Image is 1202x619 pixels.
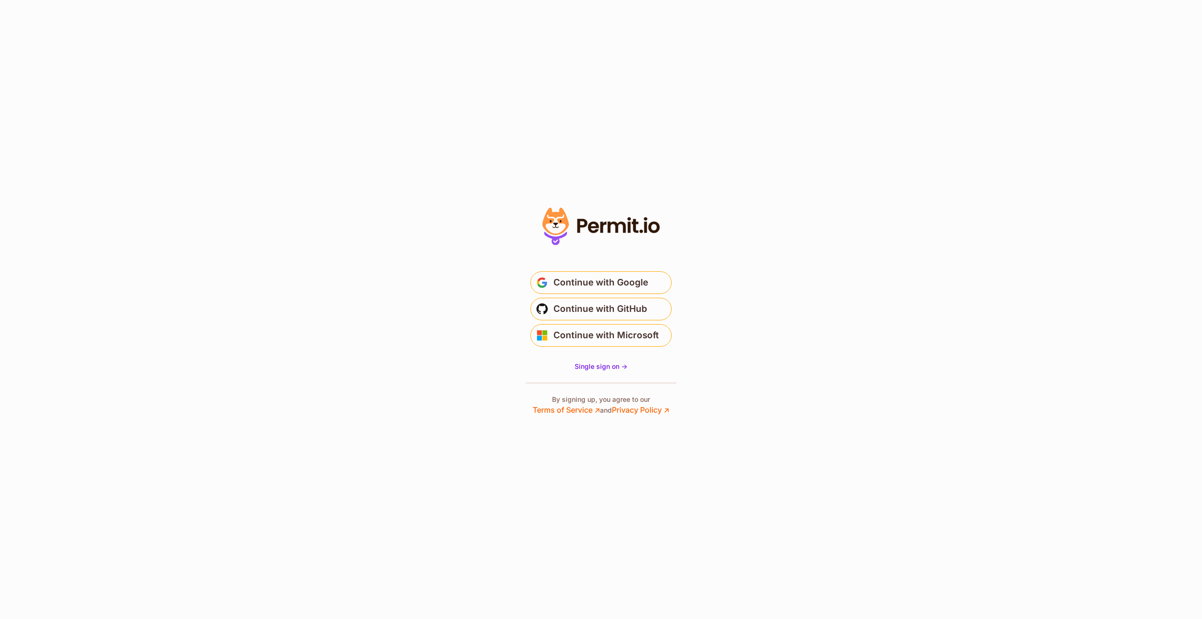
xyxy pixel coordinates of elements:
[530,298,672,320] button: Continue with GitHub
[553,328,659,343] span: Continue with Microsoft
[553,275,648,290] span: Continue with Google
[533,395,669,415] p: By signing up, you agree to our and
[612,405,669,415] a: Privacy Policy ↗
[533,405,600,415] a: Terms of Service ↗
[553,301,647,317] span: Continue with GitHub
[530,271,672,294] button: Continue with Google
[575,362,627,370] span: Single sign on ->
[530,324,672,347] button: Continue with Microsoft
[575,362,627,371] a: Single sign on ->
